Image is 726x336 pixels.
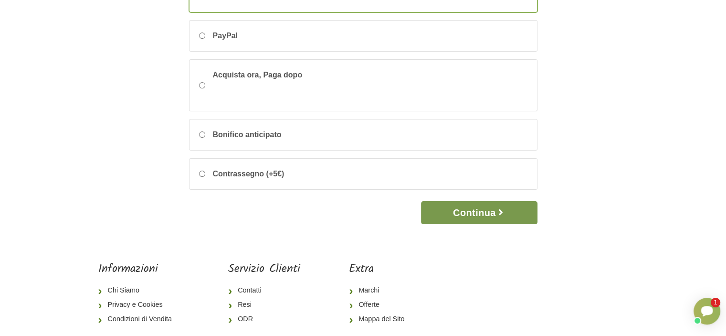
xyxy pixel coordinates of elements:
[98,312,179,326] a: Condizioni di Vendita
[213,168,284,180] span: Contrassegno (+5€)
[98,262,179,276] h5: Informazioni
[461,262,628,296] iframe: fb:page Facebook Social Plugin
[213,30,238,42] span: PayPal
[199,33,205,39] input: PayPal
[349,262,412,276] h5: Extra
[98,298,179,312] a: Privacy e Cookies
[421,201,537,224] button: Continua
[228,262,300,276] h5: Servizio Clienti
[213,69,356,101] span: Acquista ora, Paga dopo
[199,131,205,138] input: Bonifico anticipato
[228,312,300,326] a: ODR
[213,129,282,141] span: Bonifico anticipato
[213,81,356,98] iframe: PayPal Message 1
[694,298,720,325] iframe: Smartsupp widget button
[199,82,205,88] input: Acquista ora, Paga dopo
[349,298,412,312] a: Offerte
[228,298,300,312] a: Resi
[199,171,205,177] input: Contrassegno (+5€)
[228,283,300,298] a: Contatti
[349,312,412,326] a: Mappa del Sito
[98,283,179,298] a: Chi Siamo
[349,283,412,298] a: Marchi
